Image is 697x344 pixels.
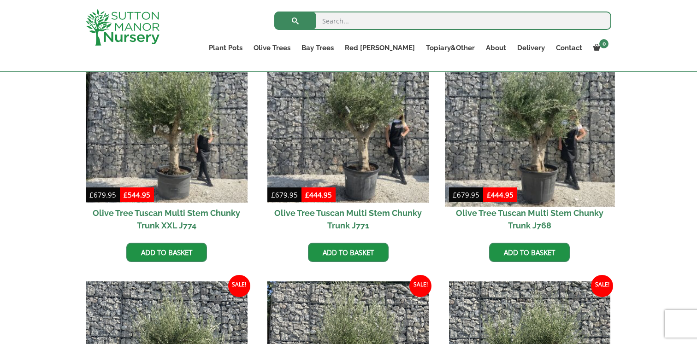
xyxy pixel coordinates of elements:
[124,190,150,199] bdi: 544.95
[449,203,611,236] h2: Olive Tree Tuscan Multi Stem Chunky Trunk J768
[267,203,429,236] h2: Olive Tree Tuscan Multi Stem Chunky Trunk J771
[267,41,429,236] a: Sale! Olive Tree Tuscan Multi Stem Chunky Trunk J771
[489,243,570,262] a: Add to basket: “Olive Tree Tuscan Multi Stem Chunky Trunk J768”
[86,41,248,236] a: Sale! Olive Tree Tuscan Multi Stem Chunky Trunk XXL J774
[550,41,588,54] a: Contact
[420,41,480,54] a: Topiary&Other
[449,41,611,236] a: Sale! Olive Tree Tuscan Multi Stem Chunky Trunk J768
[126,243,207,262] a: Add to basket: “Olive Tree Tuscan Multi Stem Chunky Trunk XXL J774”
[203,41,248,54] a: Plant Pots
[305,190,309,199] span: £
[86,203,248,236] h2: Olive Tree Tuscan Multi Stem Chunky Trunk XXL J774
[271,190,275,199] span: £
[89,190,116,199] bdi: 679.95
[512,41,550,54] a: Delivery
[591,275,613,297] span: Sale!
[339,41,420,54] a: Red [PERSON_NAME]
[480,41,512,54] a: About
[588,41,611,54] a: 0
[487,190,491,199] span: £
[599,39,608,48] span: 0
[487,190,514,199] bdi: 444.95
[228,275,250,297] span: Sale!
[86,9,159,46] img: logo
[271,190,298,199] bdi: 679.95
[453,190,479,199] bdi: 679.95
[445,37,614,206] img: Olive Tree Tuscan Multi Stem Chunky Trunk J768
[248,41,296,54] a: Olive Trees
[267,41,429,203] img: Olive Tree Tuscan Multi Stem Chunky Trunk J771
[308,243,389,262] a: Add to basket: “Olive Tree Tuscan Multi Stem Chunky Trunk J771”
[453,190,457,199] span: £
[409,275,431,297] span: Sale!
[89,190,94,199] span: £
[124,190,128,199] span: £
[305,190,332,199] bdi: 444.95
[274,12,611,30] input: Search...
[296,41,339,54] a: Bay Trees
[86,41,248,203] img: Olive Tree Tuscan Multi Stem Chunky Trunk XXL J774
